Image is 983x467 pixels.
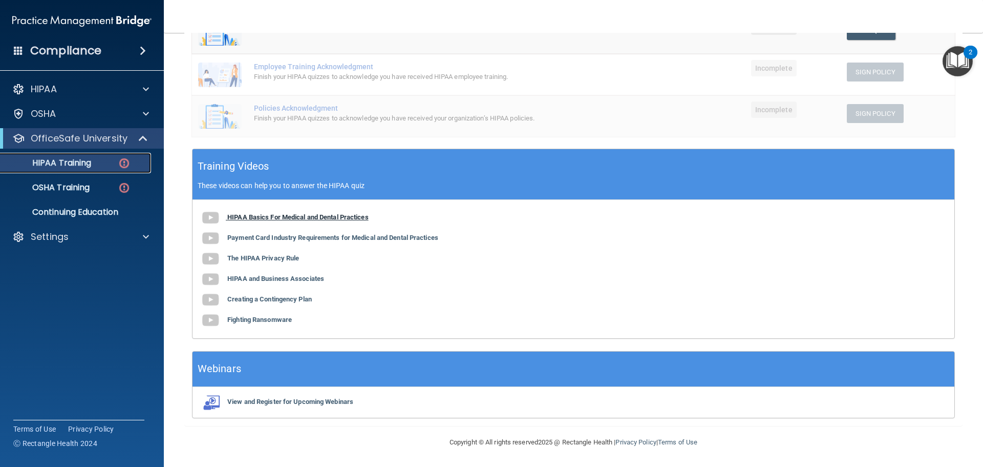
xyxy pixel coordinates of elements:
[227,295,312,303] b: Creating a Contingency Plan
[118,181,131,194] img: danger-circle.6113f641.png
[227,234,438,241] b: Payment Card Industry Requirements for Medical and Dental Practices
[118,157,131,170] img: danger-circle.6113f641.png
[387,426,760,459] div: Copyright © All rights reserved 2025 @ Rectangle Health | |
[751,101,797,118] span: Incomplete
[68,424,114,434] a: Privacy Policy
[200,310,221,331] img: gray_youtube_icon.38fcd6cc.png
[200,269,221,290] img: gray_youtube_icon.38fcd6cc.png
[227,275,324,282] b: HIPAA and Business Associates
[943,46,973,76] button: Open Resource Center, 2 new notifications
[13,424,56,434] a: Terms of Use
[12,11,152,31] img: PMB logo
[227,254,299,262] b: The HIPAA Privacy Rule
[198,181,949,190] p: These videos can help you to answer the HIPAA quiz
[198,360,241,378] h5: Webinars
[227,398,353,405] b: View and Register for Upcoming Webinars
[751,60,797,76] span: Incomplete
[12,132,148,145] a: OfficeSafe University
[254,104,620,112] div: Policies Acknowledgment
[254,71,620,83] div: Finish your HIPAA quizzes to acknowledge you have received HIPAA employee training.
[200,228,221,249] img: gray_youtube_icon.38fcd6cc.png
[200,208,221,228] img: gray_youtube_icon.38fcd6cc.png
[200,290,221,310] img: gray_youtube_icon.38fcd6cc.png
[12,83,149,95] a: HIPAA
[30,44,101,58] h4: Compliance
[200,395,221,410] img: webinarIcon.c7ebbf15.png
[13,438,97,449] span: Ⓒ Rectangle Health 2024
[969,52,972,66] div: 2
[12,231,149,243] a: Settings
[31,132,127,145] p: OfficeSafe University
[615,438,656,446] a: Privacy Policy
[31,108,56,120] p: OSHA
[31,83,57,95] p: HIPAA
[7,207,146,217] p: Continuing Education
[198,157,269,175] h5: Training Videos
[227,213,369,221] b: HIPAA Basics For Medical and Dental Practices
[7,158,91,168] p: HIPAA Training
[254,63,620,71] div: Employee Training Acknowledgment
[12,108,149,120] a: OSHA
[658,438,697,446] a: Terms of Use
[847,63,904,82] button: Sign Policy
[254,112,620,125] div: Finish your HIPAA quizzes to acknowledge you have received your organization’s HIPAA policies.
[200,249,221,269] img: gray_youtube_icon.38fcd6cc.png
[227,316,292,323] b: Fighting Ransomware
[847,104,904,123] button: Sign Policy
[7,182,90,193] p: OSHA Training
[31,231,69,243] p: Settings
